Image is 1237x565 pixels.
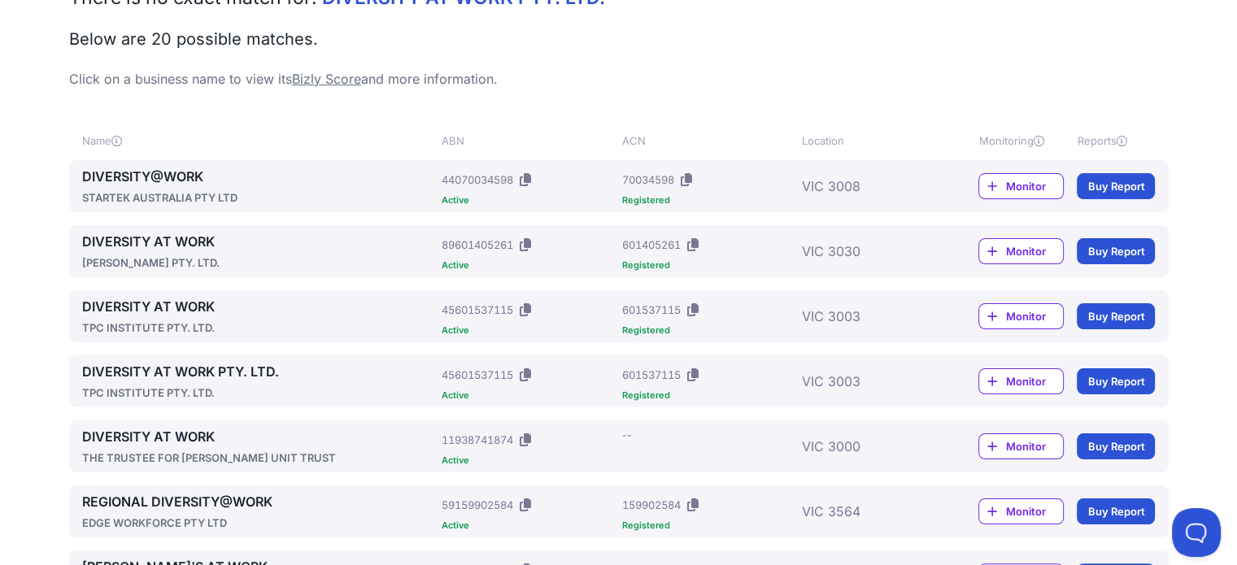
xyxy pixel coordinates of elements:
a: Monitor [978,173,1064,199]
span: Monitor [1005,503,1063,519]
div: 601537115 [621,367,680,383]
a: Bizly Score [292,71,361,87]
div: Active [442,196,615,205]
a: Buy Report [1077,173,1155,199]
span: Below are 20 possible matches. [69,29,318,49]
a: DIVERSITY AT WORK [82,427,436,446]
a: DIVERSITY@WORK [82,167,436,186]
a: Monitor [978,303,1064,329]
a: Monitor [978,238,1064,264]
div: Active [442,261,615,270]
span: Monitor [1005,308,1063,324]
a: DIVERSITY AT WORK [82,232,436,251]
div: 89601405261 [442,237,513,253]
span: Monitor [1005,373,1063,389]
div: Registered [621,521,795,530]
div: 44070034598 [442,172,513,188]
span: Monitor [1005,438,1063,454]
div: 70034598 [621,172,673,188]
div: -- [621,427,631,443]
div: Monitoring [978,133,1064,149]
a: Monitor [978,368,1064,394]
div: 601405261 [621,237,680,253]
iframe: Toggle Customer Support [1172,508,1221,557]
span: Monitor [1005,178,1063,194]
div: Registered [621,196,795,205]
div: VIC 3030 [802,232,930,271]
div: 45601537115 [442,367,513,383]
a: DIVERSITY AT WORK [82,297,436,316]
div: VIC 3003 [802,297,930,336]
div: TPC INSTITUTE PTY. LTD. [82,319,436,336]
a: Buy Report [1077,368,1155,394]
div: Active [442,521,615,530]
div: 601537115 [621,302,680,318]
div: 59159902584 [442,497,513,513]
a: Buy Report [1077,433,1155,459]
div: STARTEK AUSTRALIA PTY LTD [82,189,436,206]
div: TPC INSTITUTE PTY. LTD. [82,385,436,401]
p: Click on a business name to view its and more information. [69,69,1169,89]
div: Name [82,133,436,149]
a: REGIONAL DIVERSITY@WORK [82,492,436,511]
div: Reports [1077,133,1155,149]
div: VIC 3564 [802,492,930,531]
div: VIC 3003 [802,362,930,401]
div: Active [442,391,615,400]
a: Monitor [978,498,1064,524]
div: Registered [621,261,795,270]
div: 11938741874 [442,432,513,448]
div: Active [442,326,615,335]
a: Buy Report [1077,303,1155,329]
div: VIC 3000 [802,427,930,466]
div: Active [442,456,615,465]
div: EDGE WORKFORCE PTY LTD [82,515,436,531]
div: Registered [621,326,795,335]
div: Registered [621,391,795,400]
div: THE TRUSTEE FOR [PERSON_NAME] UNIT TRUST [82,450,436,466]
div: ACN [621,133,795,149]
div: 159902584 [621,497,680,513]
div: [PERSON_NAME] PTY. LTD. [82,254,436,271]
div: VIC 3008 [802,167,930,206]
span: Monitor [1005,243,1063,259]
a: DIVERSITY AT WORK PTY. LTD. [82,362,436,381]
div: Location [802,133,930,149]
a: Buy Report [1077,238,1155,264]
a: Monitor [978,433,1064,459]
a: Buy Report [1077,498,1155,524]
div: ABN [442,133,615,149]
div: 45601537115 [442,302,513,318]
